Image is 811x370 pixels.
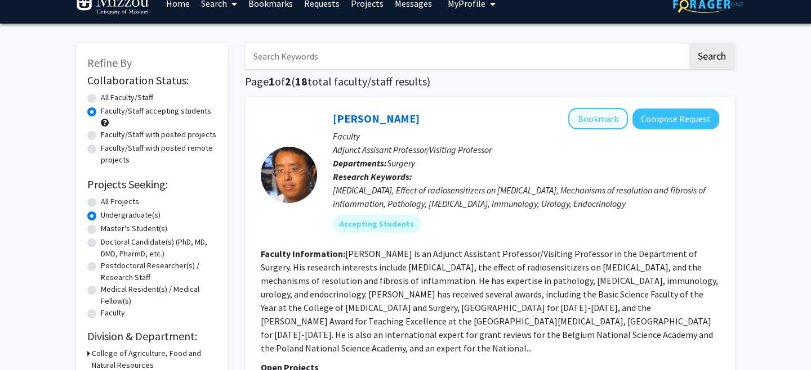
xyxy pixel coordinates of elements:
h2: Projects Seeking: [87,178,217,191]
input: Search Keywords [245,43,687,69]
label: Doctoral Candidate(s) (PhD, MD, DMD, PharmD, etc.) [101,236,217,260]
b: Research Keywords: [333,171,412,182]
button: Compose Request to Yujiang Fang [632,109,719,129]
span: 18 [295,74,308,88]
label: Faculty/Staff with posted projects [101,129,216,141]
label: Medical Resident(s) / Medical Fellow(s) [101,283,217,307]
label: Undergraduate(s) [101,209,161,221]
label: All Projects [101,196,139,207]
label: All Faculty/Staff [101,92,153,103]
b: Departments: [333,157,387,169]
div: [MEDICAL_DATA], Effect of radiosensitizers on [MEDICAL_DATA], Mechanisms of resolution and fibros... [333,183,719,210]
h2: Collaboration Status: [87,74,217,87]
label: Postdoctoral Researcher(s) / Research Staff [101,260,217,283]
span: 2 [285,74,291,88]
h1: Page of ( total faculty/staff results) [245,75,735,88]
p: Adjunct Assisant Professor/Visiting Professor [333,143,719,156]
label: Faculty [101,307,125,319]
span: 1 [269,74,275,88]
h2: Division & Department: [87,330,217,343]
p: Faculty [333,129,719,143]
fg-read-more: [PERSON_NAME] is an Adjunct Assistant Professor/Visiting Professor in the Department of Surgery. ... [261,248,718,354]
label: Master's Student(s) [101,223,167,234]
b: Faculty Information: [261,248,345,259]
span: Refine By [87,56,132,70]
button: Search [689,43,735,69]
button: Add Yujiang Fang to Bookmarks [568,108,628,129]
a: [PERSON_NAME] [333,111,420,125]
span: Surgery [387,157,415,169]
label: Faculty/Staff accepting students [101,105,211,117]
mat-chip: Accepting Students [333,215,421,233]
label: Faculty/Staff with posted remote projects [101,142,217,166]
iframe: Chat [8,319,48,362]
